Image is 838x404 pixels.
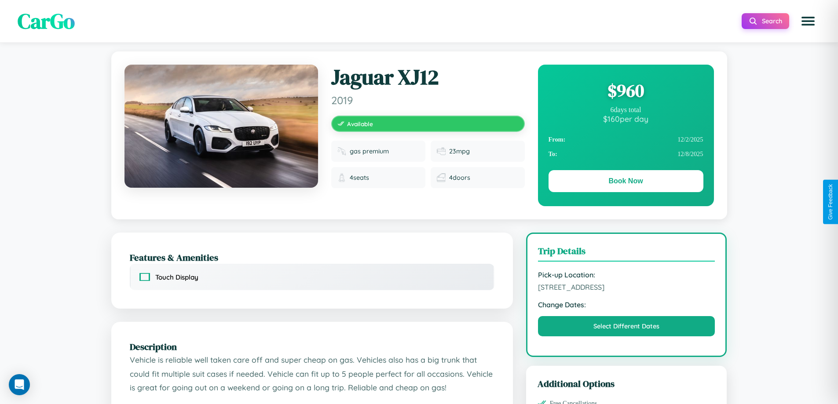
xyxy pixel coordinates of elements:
div: 12 / 2 / 2025 [549,132,703,147]
div: $ 960 [549,79,703,102]
strong: To: [549,150,557,158]
h2: Features & Amenities [130,251,494,264]
span: 2019 [331,94,525,107]
span: [STREET_ADDRESS] [538,283,715,291]
img: Fuel efficiency [437,147,446,156]
h1: Jaguar XJ12 [331,65,525,90]
span: CarGo [18,7,75,36]
div: 12 / 8 / 2025 [549,147,703,161]
img: Doors [437,173,446,182]
div: Give Feedback [827,184,834,220]
img: Seats [337,173,346,182]
div: Open Intercom Messenger [9,374,30,395]
span: 23 mpg [449,147,470,155]
div: $ 160 per day [549,114,703,124]
button: Select Different Dates [538,316,715,336]
span: Available [347,120,373,127]
h3: Additional Options [538,377,716,390]
div: 6 days total [549,106,703,114]
button: Search [742,13,789,29]
button: Open menu [796,9,820,33]
p: Vehicle is reliable well taken care off and super cheap on gas. Vehicles also has a big trunk tha... [130,353,494,395]
img: Fuel type [337,147,346,156]
span: Touch Display [155,273,198,281]
span: Search [762,17,782,25]
span: 4 doors [449,174,470,182]
h3: Trip Details [538,244,715,262]
span: gas premium [350,147,389,155]
strong: Pick-up Location: [538,270,715,279]
img: Jaguar XJ12 2019 [124,65,318,188]
strong: From: [549,136,566,143]
strong: Change Dates: [538,300,715,309]
span: 4 seats [350,174,369,182]
h2: Description [130,340,494,353]
button: Book Now [549,170,703,192]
